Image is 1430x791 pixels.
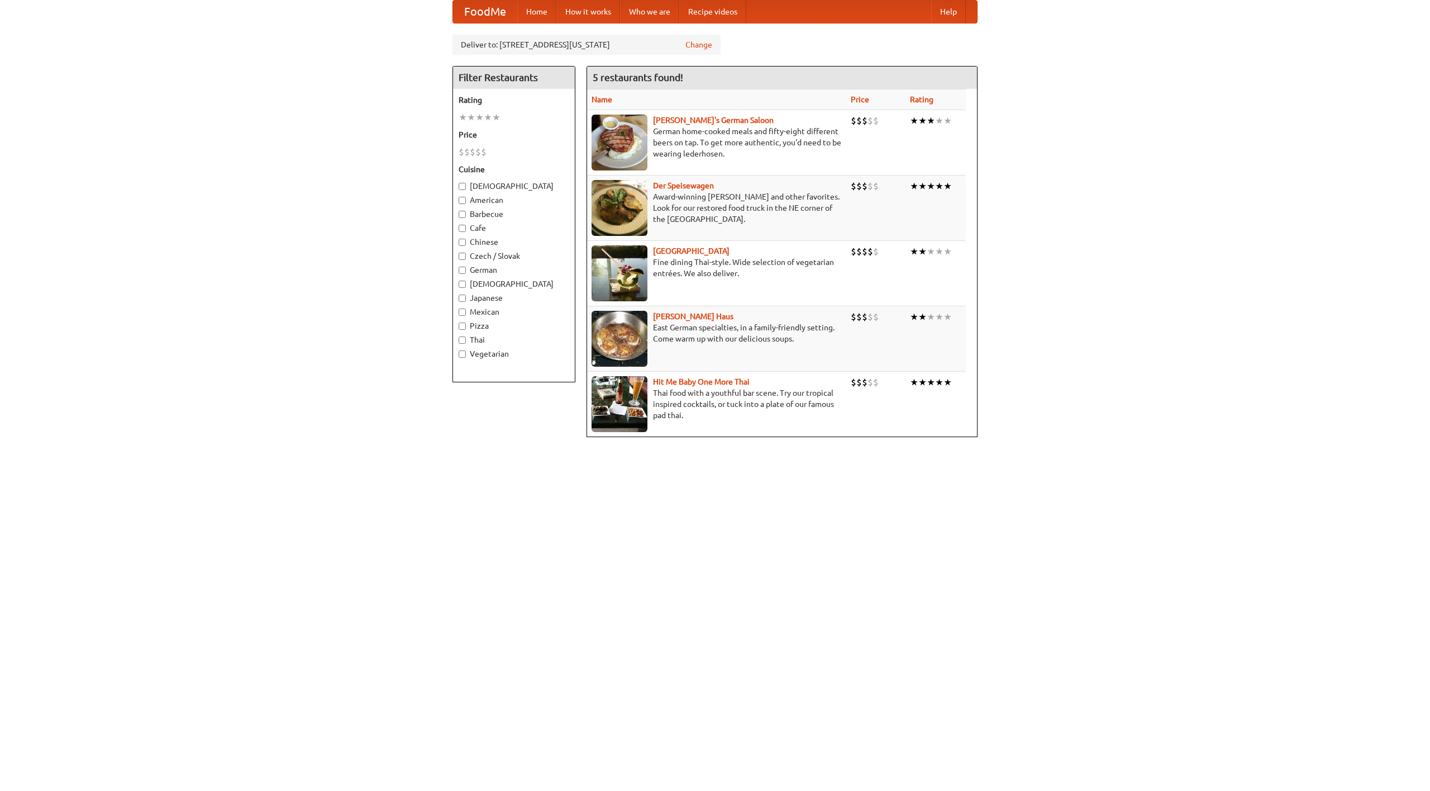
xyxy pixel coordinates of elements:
[851,180,856,192] li: $
[592,191,842,225] p: Award-winning [PERSON_NAME] and other favorites. Look for our restored food truck in the NE corne...
[459,267,466,274] input: German
[653,181,714,190] a: Der Speisewagen
[459,197,466,204] input: American
[862,311,867,323] li: $
[918,376,927,389] li: ★
[653,247,730,255] a: [GEOGRAPHIC_DATA]
[918,115,927,127] li: ★
[459,350,466,358] input: Vegetarian
[556,1,620,23] a: How it works
[459,94,569,106] h5: Rating
[459,309,466,316] input: Mexican
[935,115,943,127] li: ★
[459,111,467,124] li: ★
[467,111,475,124] li: ★
[459,292,569,304] label: Japanese
[867,245,873,258] li: $
[873,376,879,389] li: $
[459,195,569,206] label: American
[459,278,569,290] label: [DEMOGRAPHIC_DATA]
[873,180,879,192] li: $
[459,253,466,260] input: Czech / Slovak
[470,146,475,158] li: $
[935,245,943,258] li: ★
[459,320,569,331] label: Pizza
[452,35,721,55] div: Deliver to: [STREET_ADDRESS][US_STATE]
[918,180,927,192] li: ★
[910,376,918,389] li: ★
[851,245,856,258] li: $
[931,1,966,23] a: Help
[459,181,569,192] label: [DEMOGRAPHIC_DATA]
[943,180,952,192] li: ★
[873,115,879,127] li: $
[867,115,873,127] li: $
[592,311,647,367] img: kohlhaus.jpg
[459,236,569,248] label: Chinese
[910,180,918,192] li: ★
[867,311,873,323] li: $
[873,245,879,258] li: $
[927,376,935,389] li: ★
[856,311,862,323] li: $
[592,180,647,236] img: speisewagen.jpg
[592,387,842,421] p: Thai food with a youthful bar scene. Try our tropical inspired cocktails, or tuck into a plate of...
[653,312,733,321] a: [PERSON_NAME] Haus
[862,180,867,192] li: $
[927,115,935,127] li: ★
[464,146,470,158] li: $
[484,111,492,124] li: ★
[851,115,856,127] li: $
[459,306,569,318] label: Mexican
[592,95,612,104] a: Name
[459,348,569,359] label: Vegetarian
[918,245,927,258] li: ★
[943,376,952,389] li: ★
[856,245,862,258] li: $
[856,376,862,389] li: $
[592,257,842,279] p: Fine dining Thai-style. Wide selection of vegetarian entrées. We also deliver.
[927,311,935,323] li: ★
[910,95,933,104] a: Rating
[653,116,774,125] a: [PERSON_NAME]'s German Saloon
[862,376,867,389] li: $
[679,1,746,23] a: Recipe videos
[481,146,487,158] li: $
[453,67,575,89] h4: Filter Restaurants
[851,311,856,323] li: $
[851,376,856,389] li: $
[943,245,952,258] li: ★
[910,245,918,258] li: ★
[592,322,842,344] p: East German specialties, in a family-friendly setting. Come warm up with our delicious soups.
[927,180,935,192] li: ★
[459,222,569,234] label: Cafe
[517,1,556,23] a: Home
[685,39,712,50] a: Change
[927,245,935,258] li: ★
[918,311,927,323] li: ★
[593,72,683,83] ng-pluralize: 5 restaurants found!
[862,115,867,127] li: $
[459,323,466,330] input: Pizza
[862,245,867,258] li: $
[592,115,647,170] img: esthers.jpg
[492,111,500,124] li: ★
[453,1,517,23] a: FoodMe
[592,126,842,159] p: German home-cooked meals and fifty-eight different beers on tap. To get more authentic, you'd nee...
[459,295,466,302] input: Japanese
[459,209,569,220] label: Barbecue
[459,281,466,288] input: [DEMOGRAPHIC_DATA]
[459,211,466,218] input: Barbecue
[910,115,918,127] li: ★
[459,146,464,158] li: $
[653,377,750,386] a: Hit Me Baby One More Thai
[943,115,952,127] li: ★
[592,376,647,432] img: babythai.jpg
[459,239,466,246] input: Chinese
[592,245,647,301] img: satay.jpg
[856,115,862,127] li: $
[620,1,679,23] a: Who we are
